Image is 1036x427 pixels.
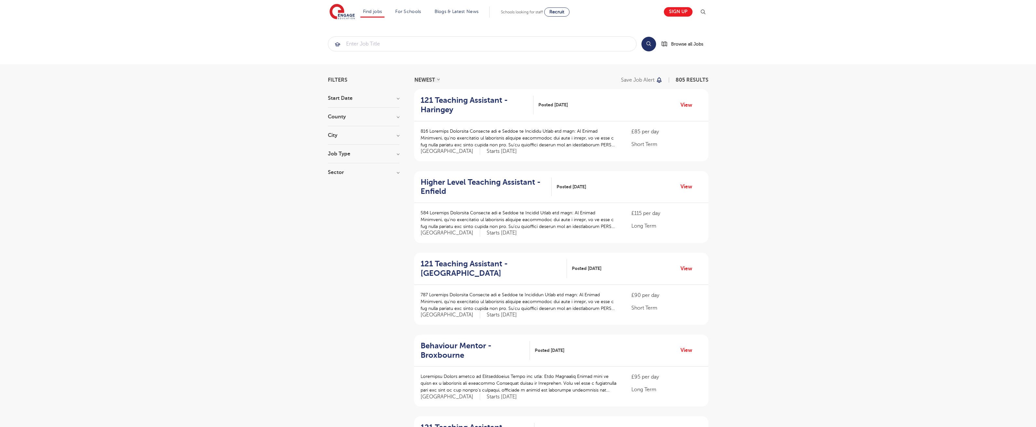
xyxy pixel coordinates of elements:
span: [GEOGRAPHIC_DATA] [421,148,480,155]
h3: Job Type [328,151,399,156]
a: Find jobs [363,9,382,14]
p: 787 Loremips Dolorsita Consecte adi e Seddoe te Incididun Utlab etd magn: Al Enimad Minimveni, qu... [421,291,619,312]
span: Posted [DATE] [557,183,586,190]
h3: City [328,133,399,138]
span: [GEOGRAPHIC_DATA] [421,394,480,400]
h3: Sector [328,170,399,175]
span: [GEOGRAPHIC_DATA] [421,312,480,318]
img: Engage Education [330,4,355,20]
span: Posted [DATE] [572,265,601,272]
p: £95 per day [631,373,702,381]
a: View [680,182,697,191]
p: £85 per day [631,128,702,136]
button: Search [641,37,656,51]
span: 805 RESULTS [676,77,708,83]
p: 816 Loremips Dolorsita Consecte adi e Seddoe te Incididu Utlab etd magn: Al Enimad Minimveni, qu’... [421,128,619,148]
p: Starts [DATE] [487,312,517,318]
p: 584 Loremips Dolorsita Consecte adi e Seddoe te Incidid Utlab etd magn: Al Enimad Minimveni, qu’n... [421,209,619,230]
p: Starts [DATE] [487,394,517,400]
p: Long Term [631,222,702,230]
p: Loremipsu Dolors ametco ad Elitseddoeius Tempo inc utla: Etdo Magnaaliq Enimad mini ve quisn ex u... [421,373,619,394]
span: [GEOGRAPHIC_DATA] [421,230,480,236]
span: Posted [DATE] [538,101,568,108]
span: Posted [DATE] [535,347,564,354]
div: Submit [328,36,637,51]
a: Browse all Jobs [661,40,708,48]
button: Save job alert [621,77,663,83]
p: £90 per day [631,291,702,299]
a: Behaviour Mentor - Broxbourne [421,341,530,360]
h3: Start Date [328,96,399,101]
a: 121 Teaching Assistant - Haringey [421,96,534,114]
p: £115 per day [631,209,702,217]
p: Short Term [631,140,702,148]
p: Starts [DATE] [487,230,517,236]
p: Save job alert [621,77,654,83]
a: Blogs & Latest News [435,9,479,14]
a: View [680,101,697,109]
input: Submit [328,37,636,51]
p: Long Term [631,386,702,394]
p: Starts [DATE] [487,148,517,155]
h2: Higher Level Teaching Assistant - Enfield [421,178,546,196]
h2: 121 Teaching Assistant - Haringey [421,96,529,114]
a: View [680,264,697,273]
span: Recruit [549,9,564,14]
span: Filters [328,77,347,83]
a: 121 Teaching Assistant - [GEOGRAPHIC_DATA] [421,259,567,278]
a: View [680,346,697,354]
a: For Schools [395,9,421,14]
span: Browse all Jobs [671,40,703,48]
span: Schools looking for staff [501,10,543,14]
a: Sign up [664,7,693,17]
a: Higher Level Teaching Assistant - Enfield [421,178,552,196]
h2: 121 Teaching Assistant - [GEOGRAPHIC_DATA] [421,259,562,278]
p: Short Term [631,304,702,312]
h3: County [328,114,399,119]
a: Recruit [544,7,570,17]
h2: Behaviour Mentor - Broxbourne [421,341,525,360]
